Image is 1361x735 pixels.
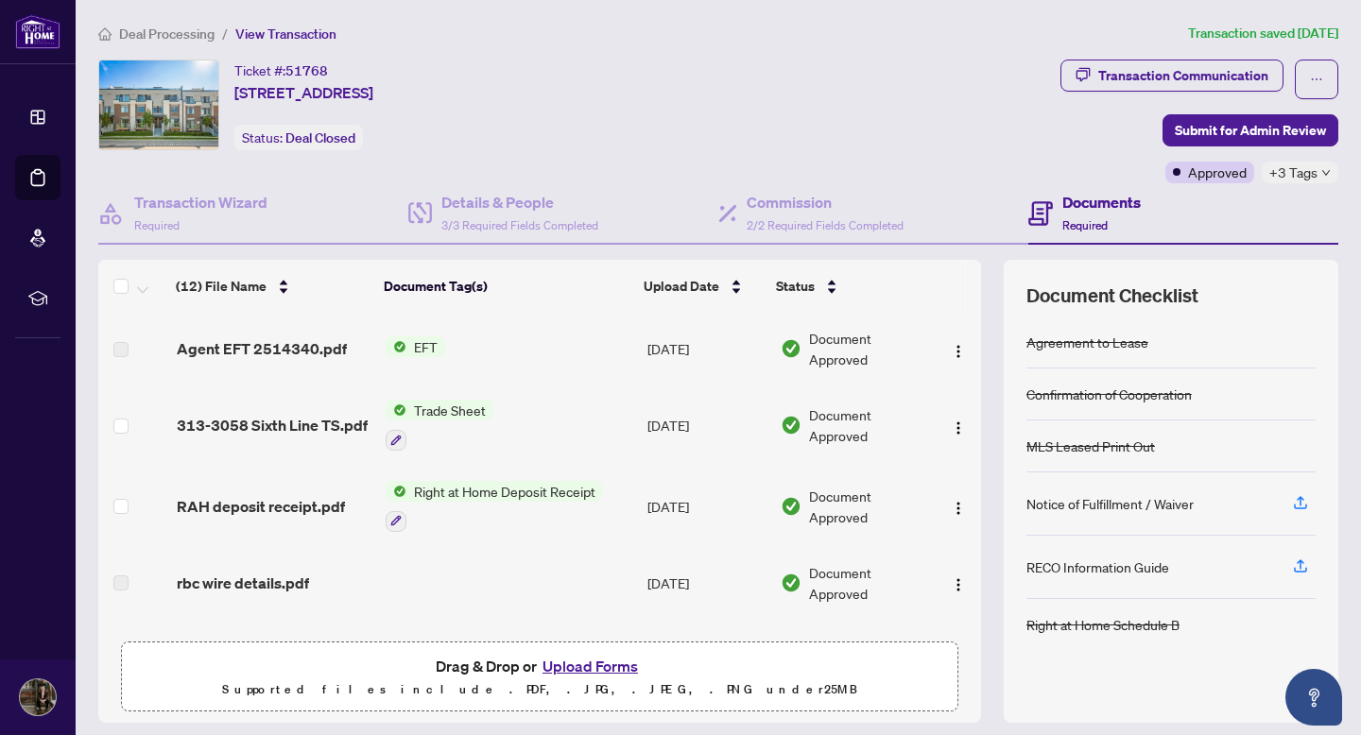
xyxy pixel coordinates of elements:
td: [DATE] [640,619,773,700]
span: rbc wire details.pdf [177,572,309,594]
img: Profile Icon [20,679,56,715]
div: Right at Home Schedule B [1026,614,1180,635]
span: Right at Home Deposit Receipt [406,481,603,502]
img: Document Status [781,415,801,436]
div: Ticket #: [234,60,328,81]
span: home [98,27,112,41]
div: MLS Leased Print Out [1026,436,1155,456]
span: Deal Closed [285,129,355,146]
button: Transaction Communication [1060,60,1283,92]
th: (12) File Name [168,260,376,313]
button: Submit for Admin Review [1163,114,1338,146]
img: IMG-W12348661_1.jpg [99,60,218,149]
span: 313-3058 Sixth Line TS.pdf [177,414,368,436]
span: Status [776,276,815,297]
span: 51768 [285,62,328,79]
span: Submit for Admin Review [1175,115,1326,145]
span: (12) File Name [176,276,267,297]
div: RECO Information Guide [1026,556,1169,577]
h4: Details & People [441,191,598,214]
button: Status IconRight at Home Deposit Receipt [386,481,603,532]
td: [DATE] [640,313,773,385]
span: Upload Date [644,276,719,297]
div: Confirmation of Cooperation [1026,384,1192,404]
img: Status Icon [386,400,406,420]
th: Status [768,260,929,313]
img: Status Icon [386,336,406,357]
p: Supported files include .PDF, .JPG, .JPEG, .PNG under 25 MB [133,678,946,701]
span: Drag & Drop orUpload FormsSupported files include .PDF, .JPG, .JPEG, .PNG under25MB [122,642,957,712]
span: View Transaction [235,26,336,43]
td: [DATE] [640,385,773,466]
img: Logo [951,577,966,592]
button: Status IconEFT [386,336,445,357]
span: Deal Processing [119,26,215,43]
h4: Commission [747,191,904,214]
img: Status Icon [386,481,406,502]
span: Document Approved [809,562,927,604]
span: RAH deposit receipt.pdf [177,495,345,518]
img: Document Status [781,573,801,593]
span: ellipsis [1310,73,1323,86]
span: Drag & Drop or [436,654,644,678]
span: Agent EFT 2514340.pdf [177,337,347,360]
img: logo [15,14,60,49]
button: Logo [943,410,973,440]
th: Upload Date [636,260,768,313]
span: 2/2 Required Fields Completed [747,218,904,232]
span: Approved [1188,162,1247,182]
img: Logo [951,420,966,436]
span: Document Approved [809,486,927,527]
h4: Transaction Wizard [134,191,267,214]
span: Required [134,218,180,232]
span: Required [1062,218,1108,232]
button: Status IconTrade Sheet [386,400,493,451]
button: Upload Forms [537,654,644,678]
li: / [222,23,228,44]
img: Document Status [781,338,801,359]
span: EFT [406,336,445,357]
span: [STREET_ADDRESS] [234,81,373,104]
article: Transaction saved [DATE] [1188,23,1338,44]
span: Trade Sheet [406,400,493,420]
th: Document Tag(s) [376,260,636,313]
button: Open asap [1285,669,1342,726]
div: Notice of Fulfillment / Waiver [1026,493,1194,514]
img: Logo [951,501,966,516]
span: Document Approved [809,328,927,369]
td: [DATE] [640,466,773,547]
img: Document Status [781,496,801,517]
span: Document Approved [809,404,927,446]
button: Logo [943,491,973,521]
span: Document Checklist [1026,282,1198,309]
div: Transaction Communication [1098,60,1268,91]
button: Logo [943,568,973,598]
span: 3/3 Required Fields Completed [441,218,598,232]
img: Logo [951,344,966,359]
div: Status: [234,125,363,150]
span: +3 Tags [1269,162,1318,183]
td: [DATE] [640,547,773,619]
div: Agreement to Lease [1026,332,1148,352]
button: Logo [943,333,973,364]
h4: Documents [1062,191,1141,214]
span: down [1321,168,1331,178]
